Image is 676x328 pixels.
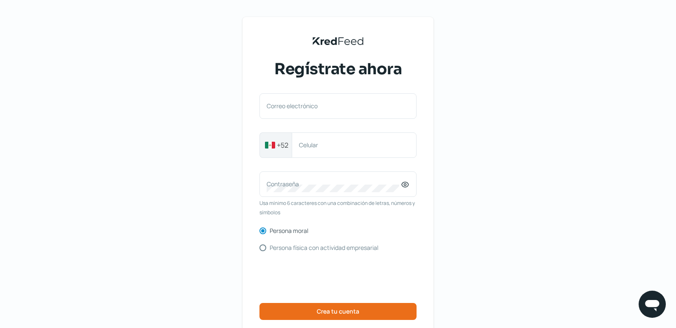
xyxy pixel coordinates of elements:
button: Crea tu cuenta [259,303,417,320]
label: Correo electrónico [267,102,401,110]
img: chatIcon [644,296,661,313]
span: +52 [277,140,288,150]
span: Regístrate ahora [274,59,402,80]
iframe: reCAPTCHA [273,261,403,294]
span: Usa mínimo 6 caracteres con una combinación de letras, números y símbolos [259,199,417,217]
label: Persona física con actividad empresarial [270,245,378,251]
label: Contraseña [267,180,401,188]
span: Crea tu cuenta [317,308,359,314]
label: Persona moral [270,228,308,234]
label: Celular [299,141,401,149]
